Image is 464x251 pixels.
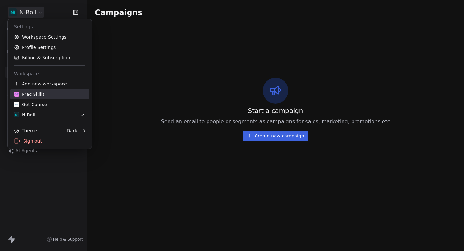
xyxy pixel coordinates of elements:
[67,127,77,134] div: Dark
[14,102,19,107] img: gc-on-white.png
[14,112,35,118] div: N-Roll
[10,68,89,79] div: Workspace
[14,92,19,97] img: PracSkills%20Email%20Display%20Picture.png
[14,112,19,117] img: Profile%20Image%20(1).png
[10,53,89,63] a: Billing & Subscription
[10,42,89,53] a: Profile Settings
[10,79,89,89] div: Add new workspace
[14,91,45,97] div: Prac Skills
[10,32,89,42] a: Workspace Settings
[14,101,47,108] div: Get Course
[10,136,89,146] div: Sign out
[10,22,89,32] div: Settings
[14,127,37,134] div: Theme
